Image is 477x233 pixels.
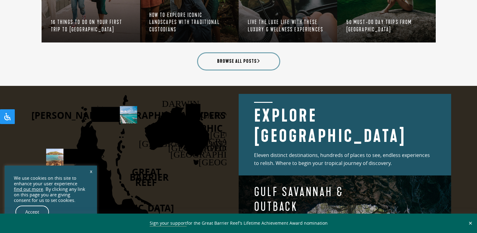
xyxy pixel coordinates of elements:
button: Close [467,220,474,226]
svg: Open Accessibility Panel [4,113,11,120]
span: for the Great Barrier Reef’s Lifetime Achievement Award nomination [150,220,328,227]
text: [GEOGRAPHIC_DATA] [186,136,281,147]
text: [PERSON_NAME][GEOGRAPHIC_DATA][PERSON_NAME] [31,109,275,122]
a: Browse all posts [197,52,280,70]
text: BARRIER [130,171,169,183]
text: [GEOGRAPHIC_DATA] [139,139,233,149]
text: [GEOGRAPHIC_DATA] [80,202,174,214]
text: [GEOGRAPHIC_DATA] [168,143,262,153]
a: Sign your support [150,220,187,227]
h4: Gulf Savannah & Outback [254,185,372,214]
a: x [87,164,95,178]
text: [GEOGRAPHIC_DATA] [159,122,253,135]
a: find out more [14,187,43,192]
text: REEF [135,176,157,189]
h2: Explore [GEOGRAPHIC_DATA] [254,102,436,147]
text: [GEOGRAPHIC_DATA] [210,129,304,139]
text: [GEOGRAPHIC_DATA] [199,157,293,167]
text: DARWIN [162,98,199,108]
p: Eleven distinct destinations, hundreds of places to see, endless experiences to relish. Where to ... [254,151,436,167]
text: GREAT [132,166,161,178]
div: We use cookies on this site to enhance your user experience . By clicking any link on this page y... [14,175,88,203]
text: [GEOGRAPHIC_DATA] [170,149,265,159]
text: PENINSULA [79,207,132,219]
a: Accept [15,206,49,219]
